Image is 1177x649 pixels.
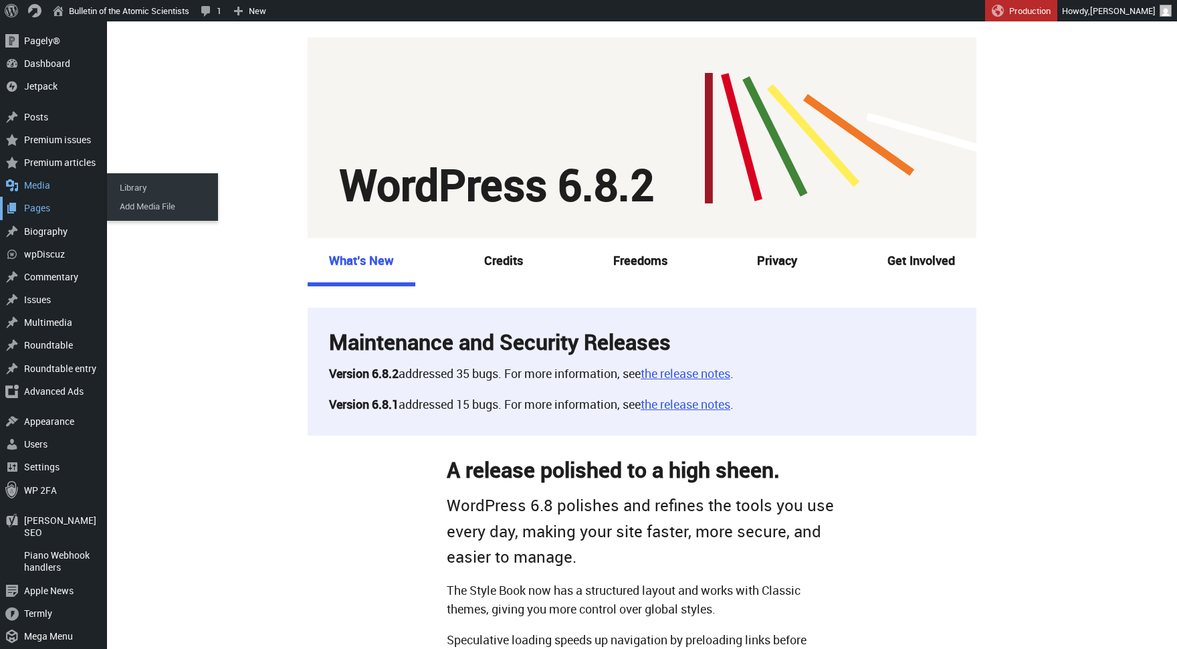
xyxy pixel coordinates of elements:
[308,238,415,286] a: What’s New
[463,238,544,284] a: Credits
[308,238,976,286] nav: Secondary menu
[329,365,399,381] strong: Version 6.8.2
[329,395,955,414] p: addressed 15 bugs. For more information, see .
[447,581,837,619] p: The Style Book now has a structured layout and works with Classic themes, giving you more control...
[641,365,730,381] a: the release notes
[110,178,217,197] a: Library
[1090,5,1156,17] span: [PERSON_NAME]
[736,238,819,284] a: Privacy
[329,396,399,412] strong: Version 6.8.1
[866,238,976,284] a: Get Involved
[329,329,955,354] h2: Maintenance and Security Releases
[340,163,654,206] h1: WordPress 6.8.2
[110,197,217,215] a: Add Media File
[447,457,837,482] h2: A release polished to a high sheen.
[641,396,730,412] a: the release notes
[447,492,837,569] p: WordPress 6.8 polishes and refines the tools you use every day, making your site faster, more sec...
[592,238,689,284] a: Freedoms
[329,365,955,383] p: addressed 35 bugs. For more information, see .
